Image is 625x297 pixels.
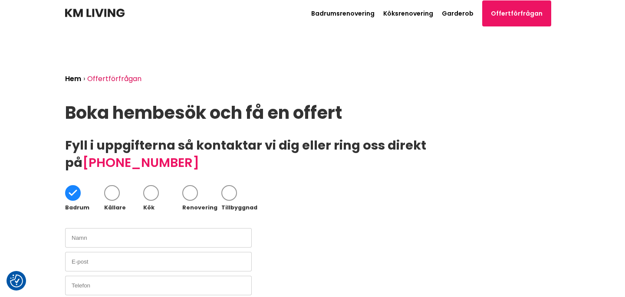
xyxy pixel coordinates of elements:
a: Köksrenovering [383,9,433,18]
input: Telefon [65,276,252,295]
input: Namn [65,228,252,248]
div: Renovering [182,205,221,211]
div: Badrum [65,205,104,211]
a: Hem [65,74,81,84]
a: Badrumsrenovering [311,9,375,18]
input: E-post [65,252,252,271]
button: Samtyckesinställningar [10,274,23,287]
li: Offertförfrågan [87,75,144,82]
h1: Boka hembesök och få en offert [65,103,560,123]
a: Offertförfrågan [482,0,551,26]
div: Tillbyggnad [221,205,260,211]
h2: Fyll i uppgifterna så kontaktar vi dig eller ring oss direkt på [65,137,560,171]
div: Källare [104,205,143,211]
a: Garderob [442,9,474,18]
li: › [83,75,87,82]
img: Revisit consent button [10,274,23,287]
div: Kök [143,205,182,211]
img: KM Living [65,9,125,17]
a: [PHONE_NUMBER] [82,154,199,171]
